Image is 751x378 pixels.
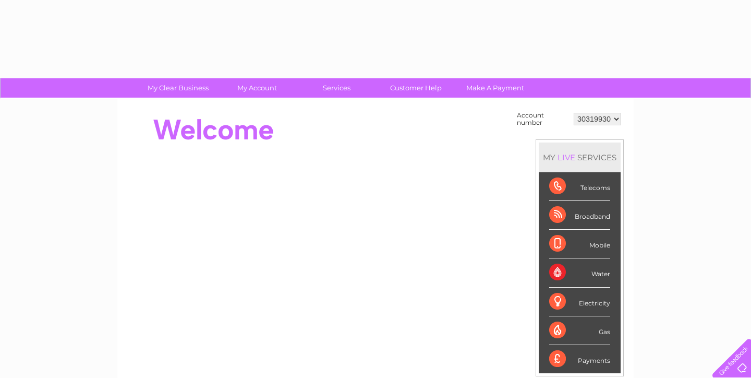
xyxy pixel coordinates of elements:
div: Water [549,258,610,287]
div: Broadband [549,201,610,230]
div: Payments [549,345,610,373]
div: Telecoms [549,172,610,201]
div: Electricity [549,288,610,316]
a: Customer Help [373,78,459,98]
td: Account number [514,109,571,129]
a: Make A Payment [452,78,538,98]
a: Services [294,78,380,98]
div: Gas [549,316,610,345]
div: LIVE [555,152,577,162]
a: My Clear Business [135,78,221,98]
a: My Account [214,78,300,98]
div: MY SERVICES [539,143,621,172]
div: Mobile [549,230,610,258]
